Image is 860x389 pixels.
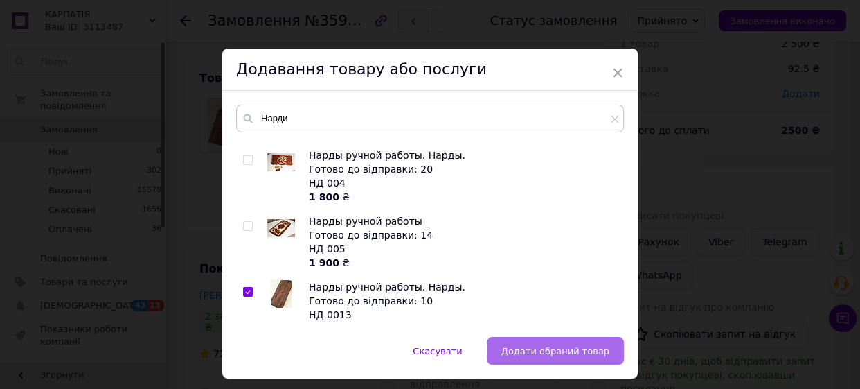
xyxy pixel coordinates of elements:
[501,346,609,356] span: Додати обраний товар
[309,257,339,268] b: 1 900
[487,337,624,365] button: Додати обраний товар
[309,256,616,270] div: ₴
[309,150,465,161] span: Нарды ручной работы. Нарды.
[309,309,352,320] span: НД 0013
[309,190,616,204] div: ₴
[309,282,465,293] span: Нарды ручной работы. Нарды.
[309,294,616,308] div: Готово до відправки: 10
[413,346,462,356] span: Скасувати
[271,280,292,308] img: Нарды ручной работы. Нарды.
[309,191,339,202] b: 1 800
[309,243,346,254] span: НД 005
[611,61,624,85] span: ×
[309,178,346,189] span: НД 004
[309,228,616,242] div: Готово до відправки: 14
[309,216,422,227] span: Нарды ручной работы
[398,337,476,365] button: Скасувати
[309,162,616,176] div: Готово до відправки: 20
[267,153,295,171] img: Нарды ручной работы. Нарды.
[222,49,638,91] div: Додавання товару або послуги
[236,105,624,132] input: Пошук за товарами та послугами
[309,322,616,336] div: ₴
[267,219,295,237] img: Нарды ручной работы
